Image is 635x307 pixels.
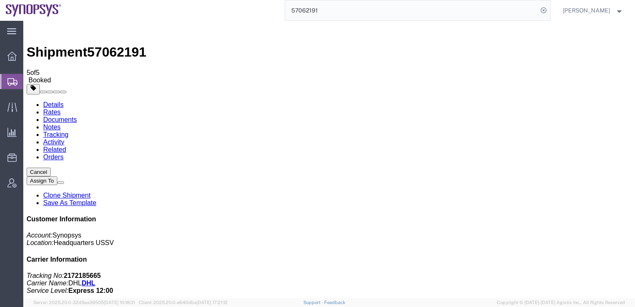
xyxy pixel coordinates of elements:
iframe: FS Legacy Container [23,21,635,298]
span: [DATE] 17:21:12 [197,300,228,305]
img: logo [6,4,62,17]
span: Demi Zhang [563,6,610,15]
a: Support [303,300,324,305]
span: [DATE] 10:18:31 [104,300,135,305]
input: Search for shipment number, reference number [285,0,538,20]
span: Copyright © [DATE]-[DATE] Agistix Inc., All Rights Reserved [497,299,625,306]
a: Feedback [324,300,345,305]
span: Server: 2025.20.0-32d5ea39505 [33,300,135,305]
span: Client: 2025.20.0-e640dba [139,300,228,305]
button: [PERSON_NAME] [562,5,624,15]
